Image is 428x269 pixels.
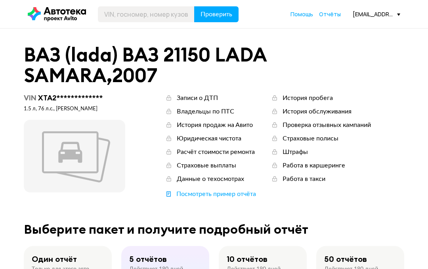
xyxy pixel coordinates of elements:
div: Один отчёт [32,254,77,264]
input: VIN, госномер, номер кузова [98,6,195,22]
div: 5 отчётов [129,254,167,264]
div: [EMAIL_ADDRESS][DOMAIN_NAME] [353,10,400,18]
div: Страховые полисы [283,134,338,143]
span: Проверить [201,11,232,17]
a: Отчёты [319,10,341,18]
div: Проверка отзывных кампаний [283,121,371,129]
div: Данные о техосмотрах [177,175,244,183]
div: История пробега [283,94,333,102]
div: 50 отчётов [324,254,367,264]
div: Расчёт стоимости ремонта [177,148,255,156]
span: VIN [24,93,36,102]
div: Посмотреть пример отчёта [176,190,256,198]
button: Проверить [194,6,239,22]
div: Работа в каршеринге [283,161,345,170]
div: 10 отчётов [227,254,267,264]
div: Владельцы по ПТС [177,107,234,116]
div: Записи о ДТП [177,94,218,102]
div: 1.5 л, 76 л.c., [PERSON_NAME] [24,106,125,113]
div: Штрафы [283,148,308,156]
div: Работа в такси [283,175,325,183]
div: Юридическая чистота [177,134,241,143]
a: Помощь [290,10,313,18]
div: Выберите пакет и получите подробный отчёт [24,222,404,236]
div: Страховые выплаты [177,161,236,170]
a: Посмотреть пример отчёта [165,190,256,198]
div: История продаж на Авито [177,121,253,129]
div: История обслуживания [283,107,352,116]
div: ВАЗ (lada) ВАЗ 21150 LADA SAMARA , 2007 [24,44,404,86]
